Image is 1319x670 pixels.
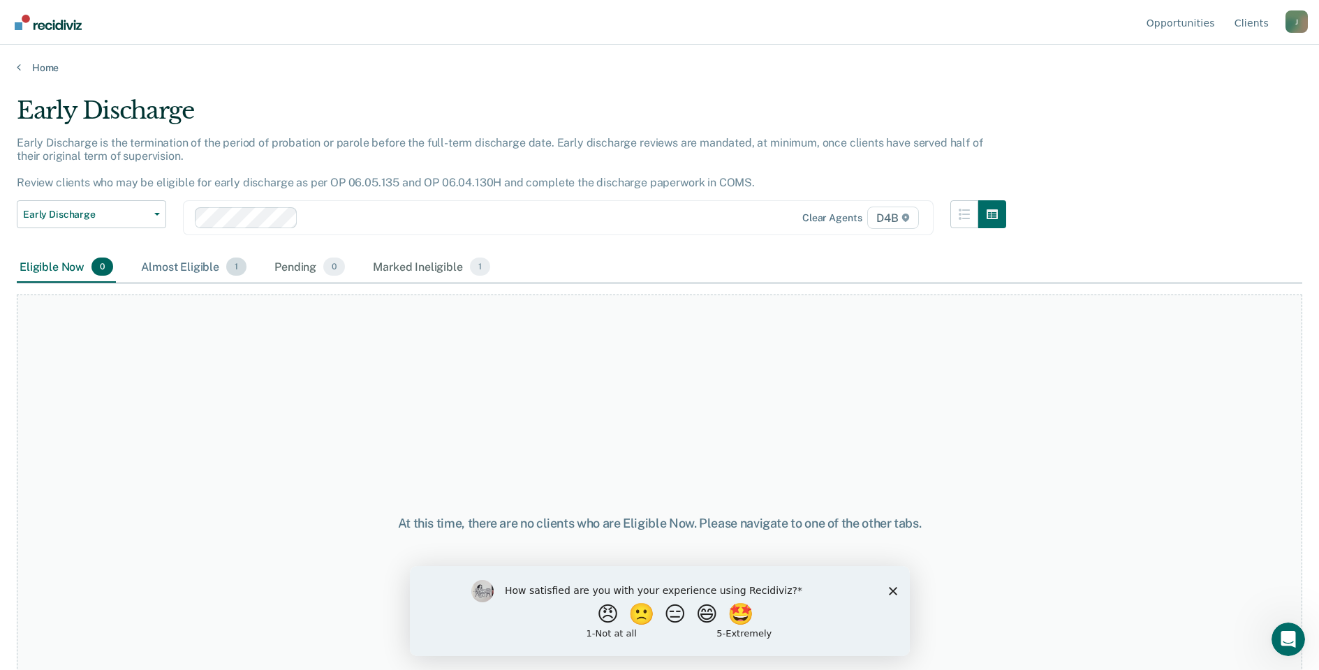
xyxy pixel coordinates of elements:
[323,258,345,276] span: 0
[17,96,1006,136] div: Early Discharge
[339,516,981,531] div: At this time, there are no clients who are Eligible Now. Please navigate to one of the other tabs.
[470,258,490,276] span: 1
[17,136,982,190] p: Early Discharge is the termination of the period of probation or parole before the full-term disc...
[272,252,348,283] div: Pending0
[23,209,149,221] span: Early Discharge
[867,207,918,229] span: D4B
[17,61,1302,74] a: Home
[802,212,862,224] div: Clear agents
[91,258,113,276] span: 0
[1285,10,1308,33] div: J
[226,258,246,276] span: 1
[1272,623,1305,656] iframe: Intercom live chat
[410,566,910,656] iframe: Survey by Kim from Recidiviz
[17,200,166,228] button: Early Discharge
[15,15,82,30] img: Recidiviz
[138,252,249,283] div: Almost Eligible1
[17,252,116,283] div: Eligible Now0
[370,252,493,283] div: Marked Ineligible1
[1285,10,1308,33] button: Profile dropdown button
